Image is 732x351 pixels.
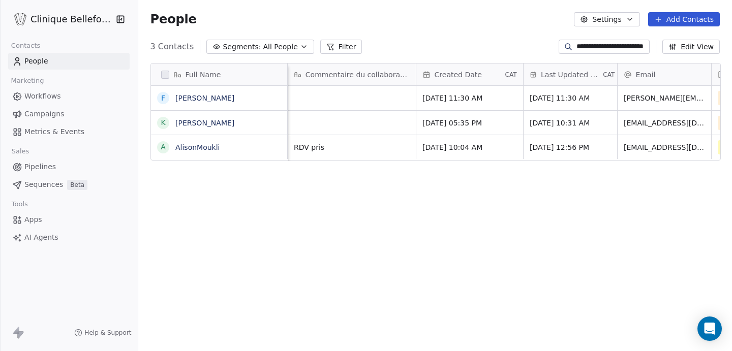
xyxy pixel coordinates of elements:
[422,93,517,103] span: [DATE] 11:30 AM
[574,12,639,26] button: Settings
[8,211,130,228] a: Apps
[320,40,362,54] button: Filter
[24,126,84,137] span: Metrics & Events
[263,42,297,52] span: All People
[416,63,523,85] div: Created DateCAT
[24,232,58,243] span: AI Agents
[435,70,482,80] span: Created Date
[67,180,87,190] span: Beta
[24,56,48,67] span: People
[161,117,165,128] div: K
[84,329,131,337] span: Help & Support
[24,214,42,225] span: Apps
[8,158,130,175] a: Pipelines
[624,142,705,152] span: [EMAIL_ADDRESS][DOMAIN_NAME]
[24,91,61,102] span: Workflows
[7,38,45,53] span: Contacts
[603,71,615,79] span: CAT
[161,93,165,104] div: F
[7,73,48,88] span: Marketing
[294,142,410,152] span: RDV pris
[648,12,720,26] button: Add Contacts
[8,229,130,246] a: AI Agents
[150,12,197,27] span: People
[624,93,705,103] span: [PERSON_NAME][EMAIL_ADDRESS][DOMAIN_NAME]
[624,118,705,128] span: [EMAIL_ADDRESS][DOMAIN_NAME]
[12,11,109,28] button: Clinique Bellefontaine
[530,118,611,128] span: [DATE] 10:31 AM
[8,176,130,193] a: SequencesBeta
[422,142,517,152] span: [DATE] 10:04 AM
[662,40,720,54] button: Edit View
[223,42,261,52] span: Segments:
[30,13,113,26] span: Clinique Bellefontaine
[151,86,288,348] div: grid
[422,118,517,128] span: [DATE] 05:35 PM
[8,123,130,140] a: Metrics & Events
[175,94,234,102] a: [PERSON_NAME]
[288,63,416,85] div: Commentaire du collaborateur
[697,316,722,341] div: Open Intercom Messenger
[7,197,32,212] span: Tools
[161,142,166,152] div: A
[8,106,130,122] a: Campaigns
[618,63,711,85] div: Email
[524,63,617,85] div: Last Updated DateCAT
[74,329,131,337] a: Help & Support
[24,109,64,119] span: Campaigns
[24,162,56,172] span: Pipelines
[541,70,601,80] span: Last Updated Date
[14,13,26,25] img: Logo_Bellefontaine_Black.png
[7,144,34,159] span: Sales
[530,93,611,103] span: [DATE] 11:30 AM
[150,41,194,53] span: 3 Contacts
[175,119,234,127] a: [PERSON_NAME]
[505,71,516,79] span: CAT
[636,70,656,80] span: Email
[306,70,410,80] span: Commentaire du collaborateur
[530,142,611,152] span: [DATE] 12:56 PM
[8,53,130,70] a: People
[186,70,221,80] span: Full Name
[151,63,287,85] div: Full Name
[8,88,130,105] a: Workflows
[24,179,63,190] span: Sequences
[175,143,220,151] a: AlisonMoukli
